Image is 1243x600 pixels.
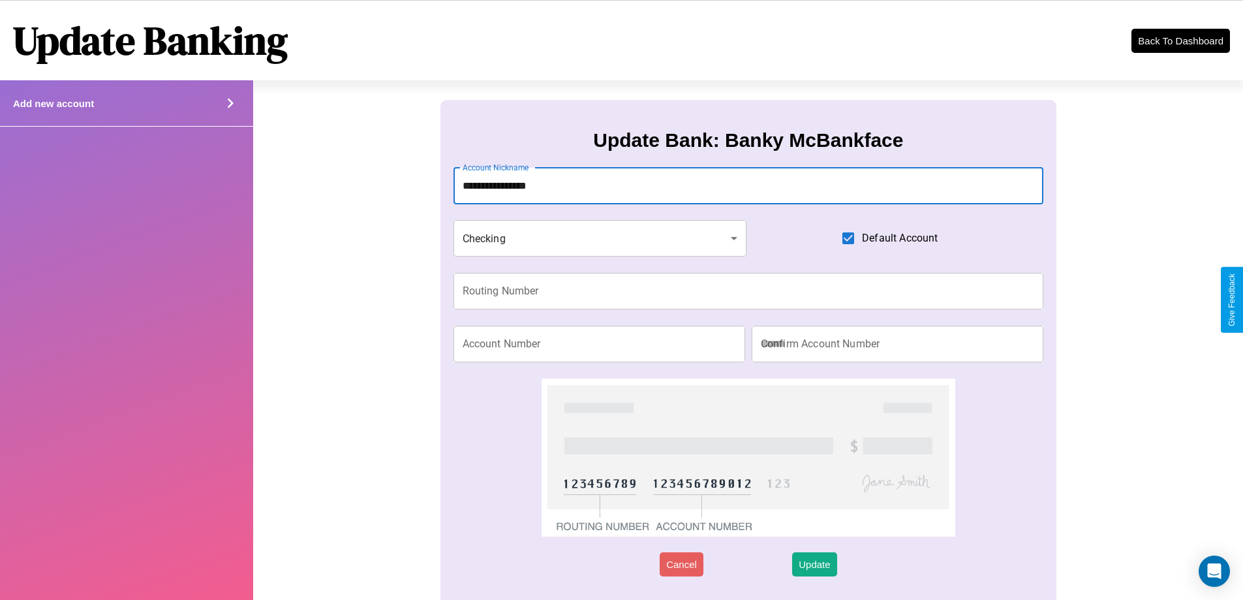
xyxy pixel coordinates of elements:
div: Checking [453,220,747,257]
img: check [542,379,955,537]
div: Give Feedback [1227,274,1236,326]
h3: Update Bank: Banky McBankface [593,129,903,151]
button: Update [792,552,836,576]
div: Open Intercom Messenger [1199,556,1230,587]
label: Account Nickname [463,162,529,173]
span: Default Account [862,230,938,246]
h4: Add new account [13,98,94,109]
button: Back To Dashboard [1131,29,1230,53]
button: Cancel [660,552,703,576]
h1: Update Banking [13,14,288,67]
